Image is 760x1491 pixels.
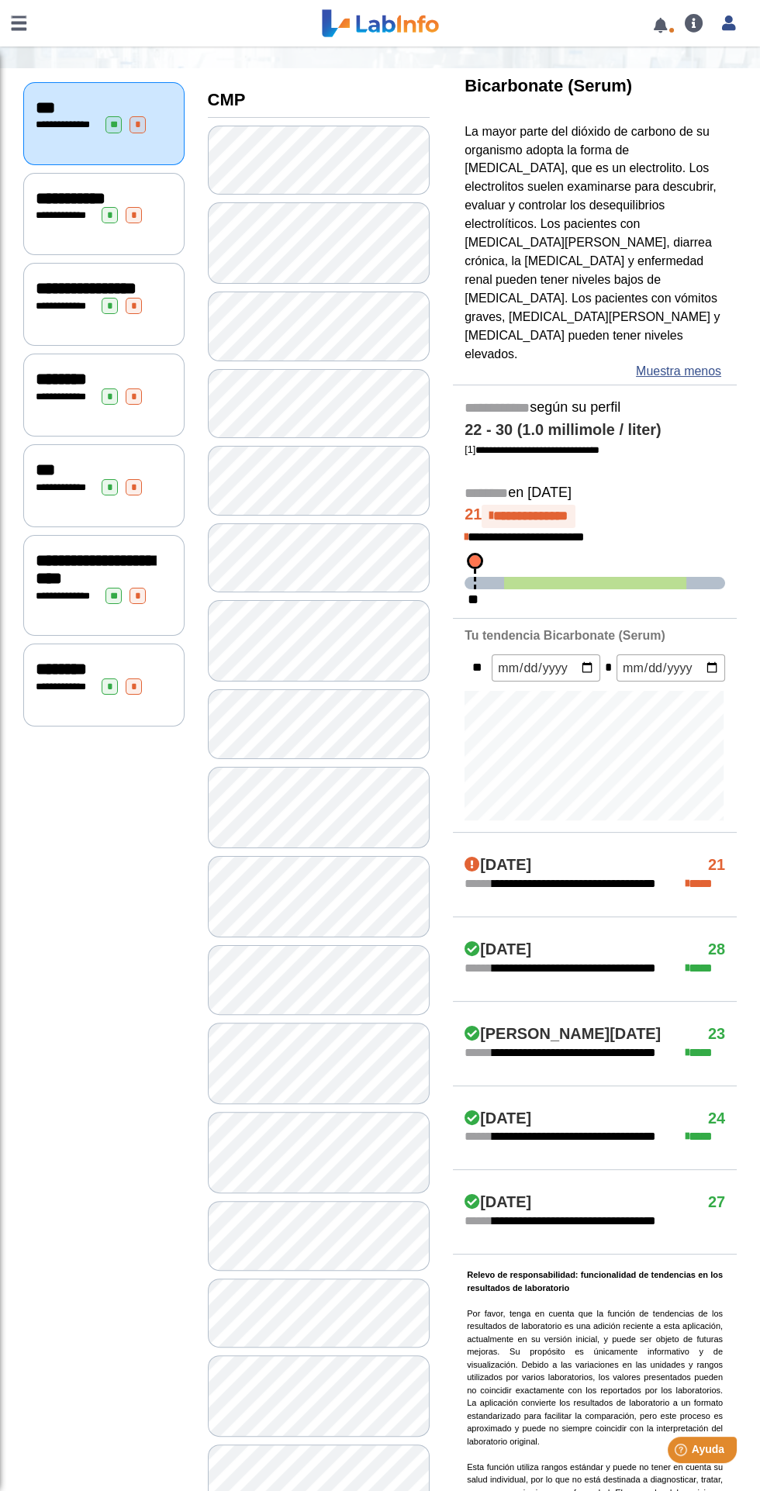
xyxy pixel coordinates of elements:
[465,76,632,95] b: Bicarbonate (Serum)
[465,485,725,502] h5: en [DATE]
[708,941,725,959] h4: 28
[708,1193,725,1212] h4: 27
[636,362,721,381] a: Muestra menos
[465,629,665,642] b: Tu tendencia Bicarbonate (Serum)
[208,90,246,109] b: CMP
[708,856,725,875] h4: 21
[465,421,725,440] h4: 22 - 30 (1.0 millimole / liter)
[465,1025,661,1044] h4: [PERSON_NAME][DATE]
[465,1110,531,1128] h4: [DATE]
[465,1193,531,1212] h4: [DATE]
[708,1025,725,1044] h4: 23
[492,654,600,682] input: mm/dd/yyyy
[465,505,725,528] h4: 21
[465,444,599,455] a: [1]
[465,123,725,364] p: La mayor parte del dióxido de carbono de su organismo adopta la forma de [MEDICAL_DATA], que es u...
[622,1431,743,1474] iframe: Help widget launcher
[465,941,531,959] h4: [DATE]
[708,1110,725,1128] h4: 24
[467,1270,723,1293] b: Relevo de responsabilidad: funcionalidad de tendencias en los resultados de laboratorio
[465,856,531,875] h4: [DATE]
[465,399,725,417] h5: según su perfil
[617,654,725,682] input: mm/dd/yyyy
